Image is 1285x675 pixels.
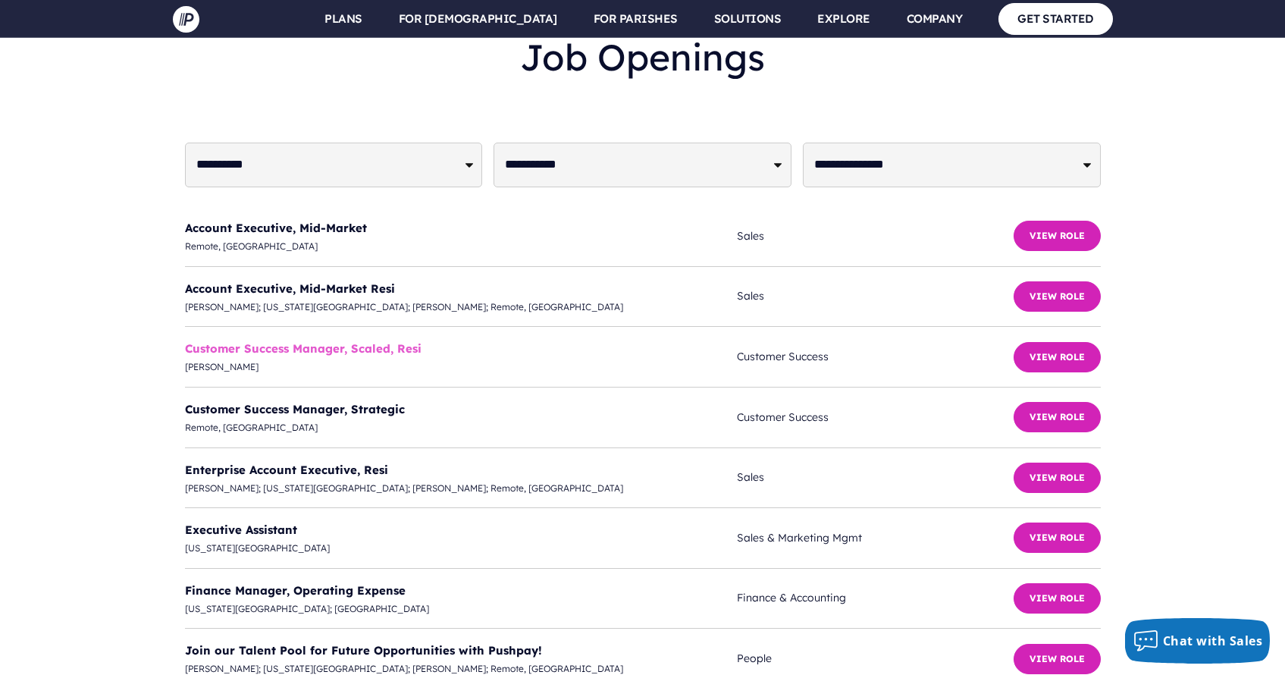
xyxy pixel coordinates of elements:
[1014,402,1101,432] button: View Role
[737,408,1013,427] span: Customer Success
[185,24,1101,91] h2: Job Openings
[1014,644,1101,674] button: View Role
[185,281,395,296] a: Account Executive, Mid-Market Resi
[185,238,738,255] span: Remote, [GEOGRAPHIC_DATA]
[1125,618,1271,664] button: Chat with Sales
[185,419,738,436] span: Remote, [GEOGRAPHIC_DATA]
[1014,523,1101,553] button: View Role
[185,583,406,598] a: Finance Manager, Operating Expense
[185,643,542,658] a: Join our Talent Pool for Future Opportunities with Pushpay!
[185,463,388,477] a: Enterprise Account Executive, Resi
[185,299,738,316] span: [PERSON_NAME]; [US_STATE][GEOGRAPHIC_DATA]; [PERSON_NAME]; Remote, [GEOGRAPHIC_DATA]
[737,649,1013,668] span: People
[1014,221,1101,251] button: View Role
[185,601,738,617] span: [US_STATE][GEOGRAPHIC_DATA]; [GEOGRAPHIC_DATA]
[1014,463,1101,493] button: View Role
[185,341,422,356] a: Customer Success Manager, Scaled, Resi
[737,227,1013,246] span: Sales
[185,540,738,557] span: [US_STATE][GEOGRAPHIC_DATA]
[737,468,1013,487] span: Sales
[737,589,1013,607] span: Finance & Accounting
[1014,342,1101,372] button: View Role
[185,359,738,375] span: [PERSON_NAME]
[185,402,405,416] a: Customer Success Manager, Strategic
[998,3,1113,34] a: GET STARTED
[1014,583,1101,614] button: View Role
[1163,633,1263,649] span: Chat with Sales
[185,480,738,497] span: [PERSON_NAME]; [US_STATE][GEOGRAPHIC_DATA]; [PERSON_NAME]; Remote, [GEOGRAPHIC_DATA]
[185,523,297,537] a: Executive Assistant
[185,221,367,235] a: Account Executive, Mid-Market
[737,287,1013,306] span: Sales
[737,347,1013,366] span: Customer Success
[1014,281,1101,312] button: View Role
[737,529,1013,548] span: Sales & Marketing Mgmt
